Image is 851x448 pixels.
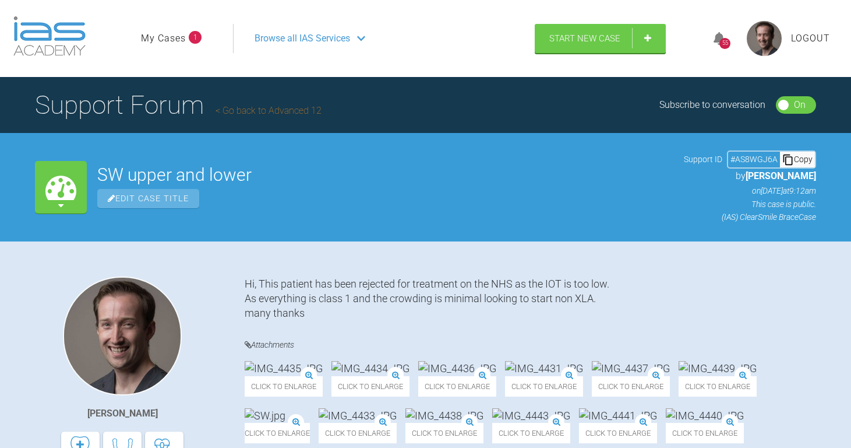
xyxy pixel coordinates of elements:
[319,408,397,423] img: IMG_4433.JPG
[35,85,322,125] h1: Support Forum
[666,423,744,443] span: Click to enlarge
[405,408,483,423] img: IMG_4438.JPG
[331,361,409,376] img: IMG_4434.JPG
[728,153,780,166] div: # AS8WGJ6A
[746,170,816,181] span: [PERSON_NAME]
[505,361,583,376] img: IMG_4431.JPG
[492,408,570,423] img: IMG_4443.JPG
[549,33,620,44] span: Start New Case
[492,423,570,443] span: Click to enlarge
[405,423,483,443] span: Click to enlarge
[679,376,757,397] span: Click to enlarge
[418,361,496,376] img: IMG_4436.JPG
[579,423,657,443] span: Click to enlarge
[319,423,397,443] span: Click to enlarge
[684,153,722,166] span: Support ID
[666,408,744,423] img: IMG_4440.JPG
[684,198,816,211] p: This case is public.
[141,31,186,46] a: My Cases
[245,276,816,321] div: Hi, This patient has been rejected for treatment on the NHS as the IOT is too low. As everything ...
[535,24,666,53] a: Start New Case
[189,31,202,44] span: 1
[684,184,816,197] p: on [DATE] at 9:12am
[684,211,816,223] p: (IAS) ClearSmile Brace Case
[216,105,322,116] a: Go back to Advanced 12
[245,423,310,443] span: Click to enlarge
[63,276,182,395] img: James Crouch Baker
[679,361,757,376] img: IMG_4439.JPG
[505,376,583,397] span: Click to enlarge
[97,189,199,208] span: Edit Case Title
[13,16,86,56] img: logo-light.3e3ef733.png
[87,406,158,421] div: [PERSON_NAME]
[780,152,815,167] div: Copy
[245,361,323,376] img: IMG_4435.JPG
[747,21,782,56] img: profile.png
[791,31,830,46] a: Logout
[794,97,806,113] div: On
[245,376,323,397] span: Click to enlarge
[418,376,496,397] span: Click to enlarge
[592,376,670,397] span: Click to enlarge
[245,338,816,352] h4: Attachments
[579,408,657,423] img: IMG_4441.JPG
[331,376,409,397] span: Click to enlarge
[592,361,670,376] img: IMG_4437.JPG
[255,31,350,46] span: Browse all IAS Services
[245,408,285,423] img: SW.jpg
[684,169,816,184] p: by
[719,38,730,49] div: 55
[659,97,765,113] div: Subscribe to conversation
[97,166,673,184] h2: SW upper and lower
